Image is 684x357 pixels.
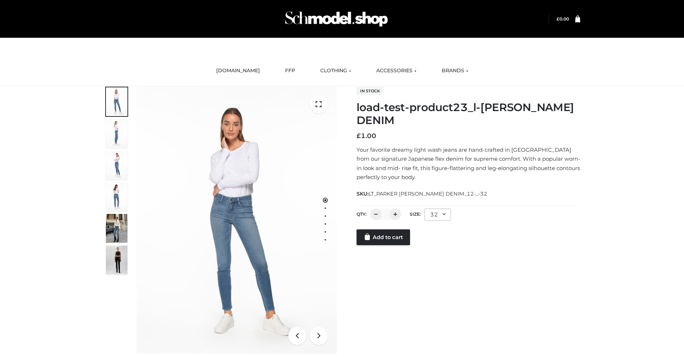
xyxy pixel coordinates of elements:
[283,5,390,33] img: Schmodel Admin 964
[357,132,361,140] span: £
[424,209,451,221] div: 32
[368,191,487,197] span: LT_PARKER [PERSON_NAME] DENIM_12-_-32
[315,63,357,79] a: CLOTHING
[357,145,580,182] p: Your favorite dreamy light wash jeans are hand-crafted in [GEOGRAPHIC_DATA] from our signature Ja...
[106,182,127,211] img: 2001KLX-Ava-skinny-cove-2-scaled_32c0e67e-5e94-449c-a916-4c02a8c03427.jpg
[106,214,127,243] img: Bowery-Skinny_Cove-1.jpg
[357,189,488,198] span: SKU:
[436,63,474,79] a: BRANDS
[357,87,383,95] span: In stock
[106,119,127,148] img: 2001KLX-Ava-skinny-cove-4-scaled_4636a833-082b-4702-abec-fd5bf279c4fc.jpg
[106,151,127,179] img: 2001KLX-Ava-skinny-cove-3-scaled_eb6bf915-b6b9-448f-8c6c-8cabb27fd4b2.jpg
[211,63,265,79] a: [DOMAIN_NAME]
[410,211,421,217] label: Size:
[557,16,569,22] a: £0.00
[357,101,580,127] h1: load-test-product23_l-[PERSON_NAME] DENIM
[557,16,569,22] bdi: 0.00
[557,16,559,22] span: £
[136,86,337,354] img: 2001KLX-Ava-skinny-cove-1-scaled_9b141654-9513-48e5-b76c-3dc7db129200
[280,63,301,79] a: FFP
[357,229,410,245] a: Add to cart
[357,211,367,217] label: QTY:
[106,246,127,274] img: 49df5f96394c49d8b5cbdcda3511328a.HD-1080p-2.5Mbps-49301101_thumbnail.jpg
[106,87,127,116] img: 2001KLX-Ava-skinny-cove-1-scaled_9b141654-9513-48e5-b76c-3dc7db129200.jpg
[357,132,376,140] bdi: 1.00
[371,63,422,79] a: ACCESSORIES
